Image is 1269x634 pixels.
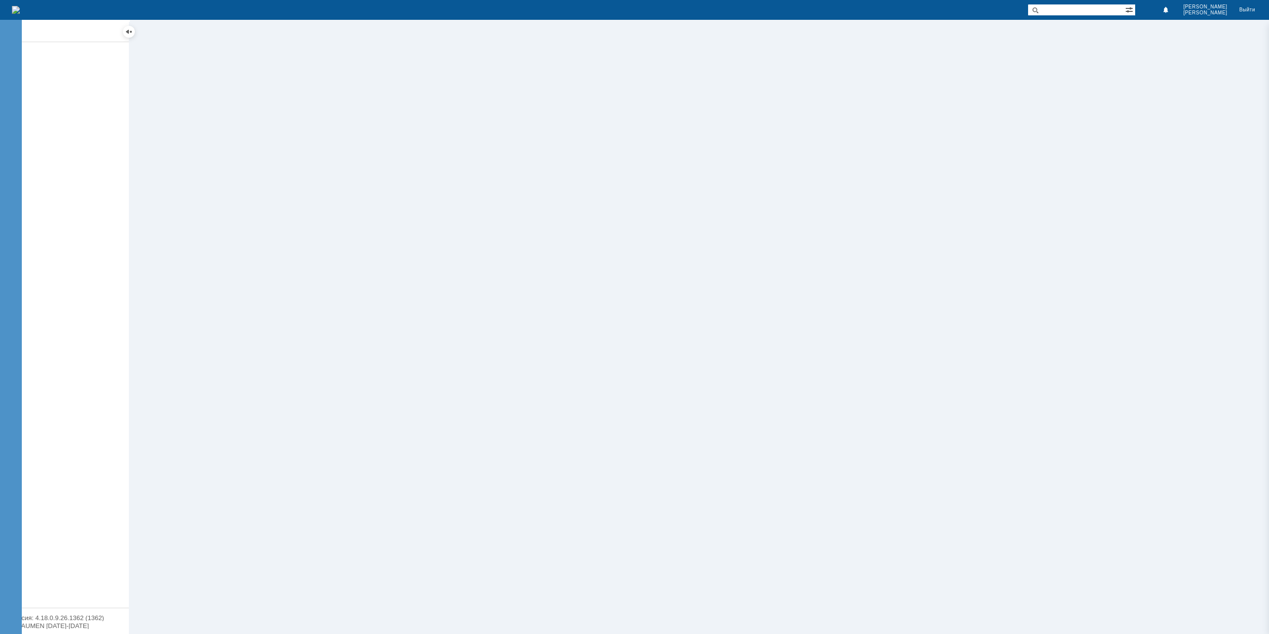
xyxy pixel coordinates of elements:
[12,6,20,14] a: Перейти на домашнюю страницу
[123,26,135,38] div: Скрыть меню
[1183,10,1227,16] span: [PERSON_NAME]
[10,623,119,629] div: © NAUMEN [DATE]-[DATE]
[1183,4,1227,10] span: [PERSON_NAME]
[10,615,119,621] div: Версия: 4.18.0.9.26.1362 (1362)
[12,6,20,14] img: logo
[1125,4,1135,14] span: Расширенный поиск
